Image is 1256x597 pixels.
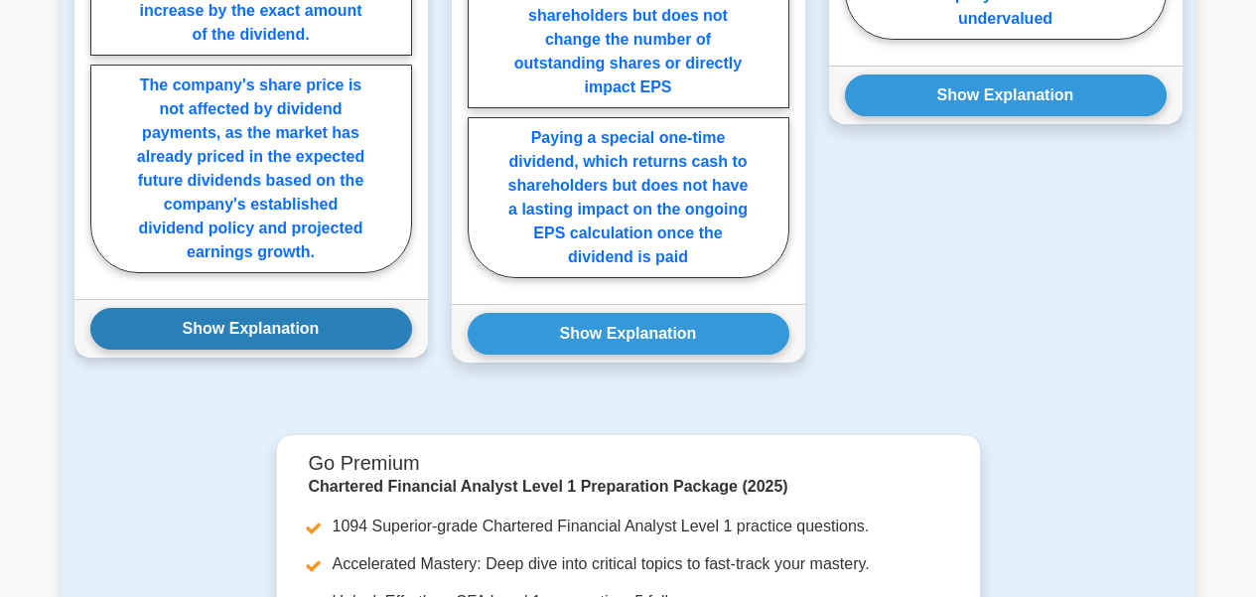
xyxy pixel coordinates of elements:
label: Paying a special one-time dividend, which returns cash to shareholders but does not have a lastin... [468,117,789,278]
button: Show Explanation [845,75,1167,116]
label: The company's share price is not affected by dividend payments, as the market has already priced ... [90,65,412,273]
button: Show Explanation [90,308,412,350]
button: Show Explanation [468,313,789,355]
